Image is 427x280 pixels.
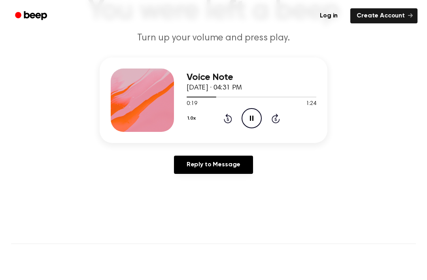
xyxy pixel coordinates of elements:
[187,112,198,125] button: 1.0x
[187,72,316,83] h3: Voice Note
[174,156,253,174] a: Reply to Message
[62,32,365,45] p: Turn up your volume and press play.
[9,8,54,24] a: Beep
[350,8,418,23] a: Create Account
[312,7,346,25] a: Log in
[187,100,197,108] span: 0:19
[187,84,242,91] span: [DATE] · 04:31 PM
[306,100,316,108] span: 1:24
